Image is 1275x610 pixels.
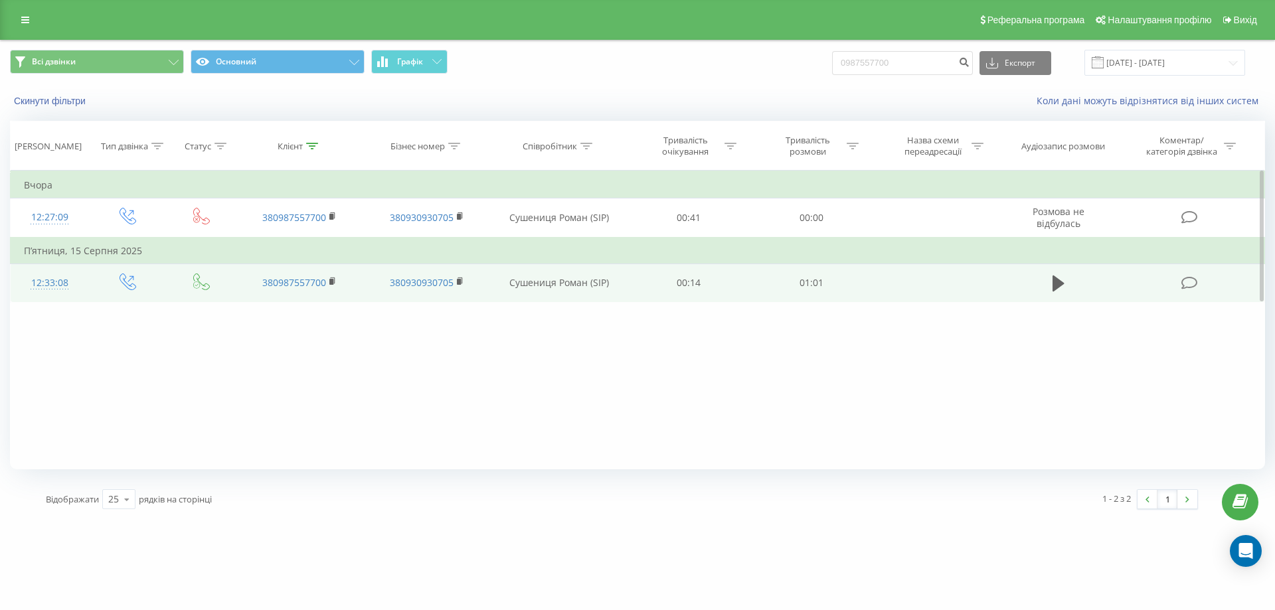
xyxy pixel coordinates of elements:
[1102,492,1131,505] div: 1 - 2 з 2
[262,211,326,224] a: 380987557700
[191,50,365,74] button: Основний
[10,50,184,74] button: Всі дзвінки
[490,264,628,302] td: Сушениця Роман (SIP)
[139,493,212,505] span: рядків на сторінці
[262,276,326,289] a: 380987557700
[650,135,721,157] div: Тривалість очікування
[11,172,1265,198] td: Вчора
[185,141,211,152] div: Статус
[987,15,1085,25] span: Реферальна програма
[10,95,92,107] button: Скинути фільтри
[11,238,1265,264] td: П’ятниця, 15 Серпня 2025
[628,198,750,238] td: 00:41
[897,135,968,157] div: Назва схеми переадресації
[1021,141,1105,152] div: Аудіозапис розмови
[1230,535,1262,567] div: Open Intercom Messenger
[1157,490,1177,508] a: 1
[371,50,448,74] button: Графік
[390,276,454,289] a: 380930930705
[1033,205,1084,230] span: Розмова не відбулась
[832,51,973,75] input: Пошук за номером
[24,270,76,296] div: 12:33:08
[46,493,99,505] span: Відображати
[397,57,423,66] span: Графік
[750,264,872,302] td: 01:01
[523,141,577,152] div: Співробітник
[390,211,454,224] a: 380930930705
[24,204,76,230] div: 12:27:09
[1037,94,1265,107] a: Коли дані можуть відрізнятися вiд інших систем
[1143,135,1221,157] div: Коментар/категорія дзвінка
[1234,15,1257,25] span: Вихід
[1108,15,1211,25] span: Налаштування профілю
[979,51,1051,75] button: Експорт
[490,198,628,238] td: Сушениця Роман (SIP)
[390,141,445,152] div: Бізнес номер
[278,141,303,152] div: Клієнт
[750,198,872,238] td: 00:00
[108,493,119,506] div: 25
[15,141,82,152] div: [PERSON_NAME]
[628,264,750,302] td: 00:14
[772,135,843,157] div: Тривалість розмови
[32,56,76,67] span: Всі дзвінки
[101,141,148,152] div: Тип дзвінка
